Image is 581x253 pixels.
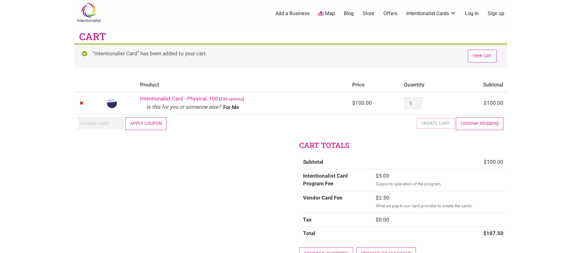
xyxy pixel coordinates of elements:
a: Offers [383,10,397,17]
a: Sign up [488,10,504,17]
span: $ [376,217,379,223]
a: Store [363,10,374,17]
span: $ [376,195,379,201]
bdi: 100.00 [484,100,503,106]
span: $ [484,100,487,106]
span: $ [483,230,486,236]
a: Intentionalist Card - Physical, 100 [140,95,218,102]
button: Update cart [417,118,455,129]
h2: Cart totals [299,140,507,151]
a: Blog [344,10,354,17]
bdi: 100.00 [352,100,372,106]
input: Coupon code [78,117,124,129]
small: [ ] [219,96,244,101]
a: Intentionalist Cards [406,10,456,17]
th: Tax [299,213,372,227]
th: Product [136,78,348,92]
th: Intentionalist Card Program Fee [299,169,372,191]
a: Log In [465,10,479,17]
a: Remove Intentionalist Card - Physical, 100 from cart [78,99,86,107]
dt: Is this for you or someone else?: [146,103,222,111]
bdi: 5.00 [376,173,389,179]
p: For Me [223,105,239,110]
span: $ [352,100,355,106]
small: What we pay to our card provider to create the cards. [376,203,473,208]
h1: Cart [79,30,106,44]
span: $ [376,173,379,179]
bdi: 2.50 [376,195,389,201]
th: Vendor Card Fee [299,191,372,213]
button: Apply coupon [126,117,167,130]
a: Map [318,10,335,17]
input: Product quantity [404,97,422,109]
img: Intentionalist [74,2,104,23]
a: Add a Business [276,10,310,17]
th: Subtotal [454,78,507,92]
th: Subtotal [299,155,372,169]
th: Total [299,226,372,240]
bdi: 107.50 [483,230,503,236]
a: View cart [468,50,497,62]
th: Quantity [400,78,454,92]
img: Intentionalist Card [107,98,117,108]
span: $ [484,159,487,165]
th: Price [348,78,400,92]
div: “Intentionalist Card” has been added to your cart. [74,44,507,68]
bdi: 100.00 [484,159,503,165]
a: Edit options [220,96,243,101]
a: Continue Shopping [456,117,503,130]
small: Supports operation of the program. [376,181,442,186]
bdi: 0.00 [376,217,389,223]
